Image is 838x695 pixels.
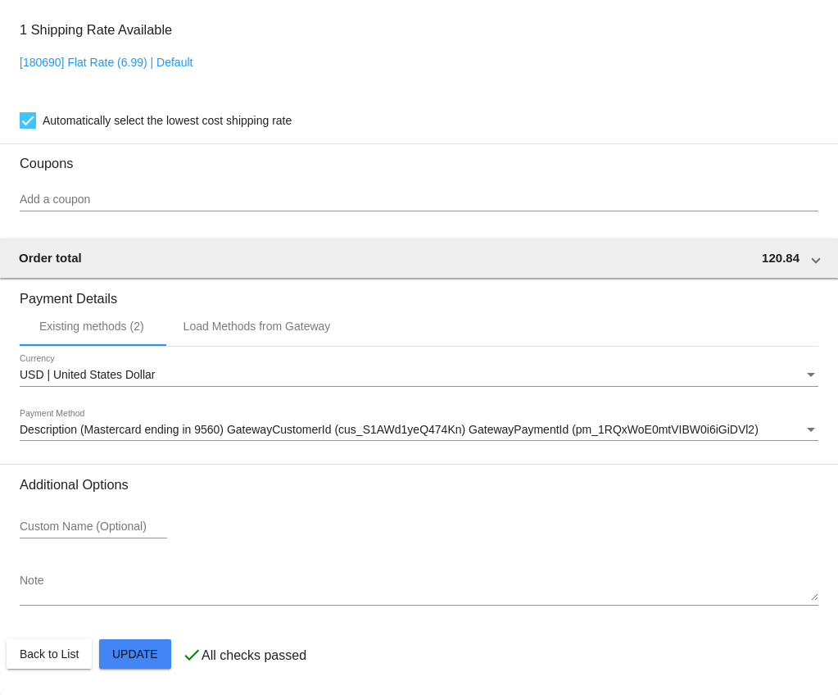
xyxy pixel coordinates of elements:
[183,320,331,333] div: Load Methods from Gateway
[7,639,92,669] button: Back to List
[20,193,818,207] input: Add a coupon
[112,647,158,661] span: Update
[202,648,306,663] p: All checks passed
[19,251,82,265] span: Order total
[20,279,818,307] h3: Payment Details
[43,111,292,130] span: Automatically select the lowest cost shipping rate
[20,423,759,436] span: Description (Mastercard ending in 9560) GatewayCustomerId (cus_S1AWd1yeQ474Kn) GatewayPaymentId (...
[20,424,818,437] mat-select: Payment Method
[99,639,171,669] button: Update
[20,369,818,382] mat-select: Currency
[20,56,193,69] a: [180690] Flat Rate (6.99) | Default
[182,645,202,665] mat-icon: check
[39,320,144,333] div: Existing methods (2)
[20,520,167,534] input: Custom Name (Optional)
[20,647,79,661] span: Back to List
[20,368,155,381] span: USD | United States Dollar
[20,143,818,171] h3: Coupons
[762,251,799,265] span: 120.84
[20,12,172,48] h3: 1 Shipping Rate Available
[20,477,818,493] h3: Additional Options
